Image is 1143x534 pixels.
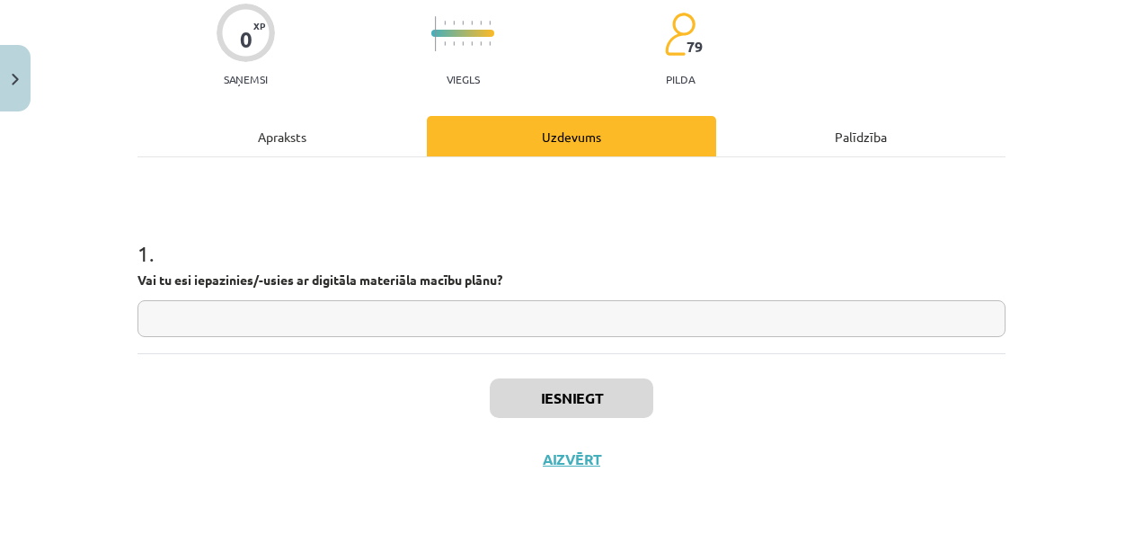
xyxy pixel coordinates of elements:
img: icon-short-line-57e1e144782c952c97e751825c79c345078a6d821885a25fce030b3d8c18986b.svg [462,41,464,46]
div: Palīdzība [716,116,1006,156]
img: students-c634bb4e5e11cddfef0936a35e636f08e4e9abd3cc4e673bd6f9a4125e45ecb1.svg [664,12,696,57]
img: icon-short-line-57e1e144782c952c97e751825c79c345078a6d821885a25fce030b3d8c18986b.svg [462,21,464,25]
span: XP [253,21,265,31]
span: 79 [687,39,703,55]
strong: Vai tu esi iepazinies/-usies ar digitāla materiāla macību plānu? [137,271,502,288]
img: icon-long-line-d9ea69661e0d244f92f715978eff75569469978d946b2353a9bb055b3ed8787d.svg [435,16,437,51]
img: icon-short-line-57e1e144782c952c97e751825c79c345078a6d821885a25fce030b3d8c18986b.svg [489,41,491,46]
p: pilda [666,73,695,85]
p: Viegls [447,73,480,85]
p: Saņemsi [217,73,275,85]
img: icon-short-line-57e1e144782c952c97e751825c79c345078a6d821885a25fce030b3d8c18986b.svg [480,21,482,25]
img: icon-short-line-57e1e144782c952c97e751825c79c345078a6d821885a25fce030b3d8c18986b.svg [444,21,446,25]
button: Iesniegt [490,378,653,418]
img: icon-short-line-57e1e144782c952c97e751825c79c345078a6d821885a25fce030b3d8c18986b.svg [489,21,491,25]
h1: 1 . [137,209,1006,265]
div: Uzdevums [427,116,716,156]
img: icon-short-line-57e1e144782c952c97e751825c79c345078a6d821885a25fce030b3d8c18986b.svg [471,21,473,25]
img: icon-short-line-57e1e144782c952c97e751825c79c345078a6d821885a25fce030b3d8c18986b.svg [444,41,446,46]
img: icon-short-line-57e1e144782c952c97e751825c79c345078a6d821885a25fce030b3d8c18986b.svg [471,41,473,46]
div: Apraksts [137,116,427,156]
button: Aizvērt [537,450,606,468]
img: icon-short-line-57e1e144782c952c97e751825c79c345078a6d821885a25fce030b3d8c18986b.svg [453,21,455,25]
div: 0 [240,27,253,52]
img: icon-close-lesson-0947bae3869378f0d4975bcd49f059093ad1ed9edebbc8119c70593378902aed.svg [12,74,19,85]
img: icon-short-line-57e1e144782c952c97e751825c79c345078a6d821885a25fce030b3d8c18986b.svg [453,41,455,46]
img: icon-short-line-57e1e144782c952c97e751825c79c345078a6d821885a25fce030b3d8c18986b.svg [480,41,482,46]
